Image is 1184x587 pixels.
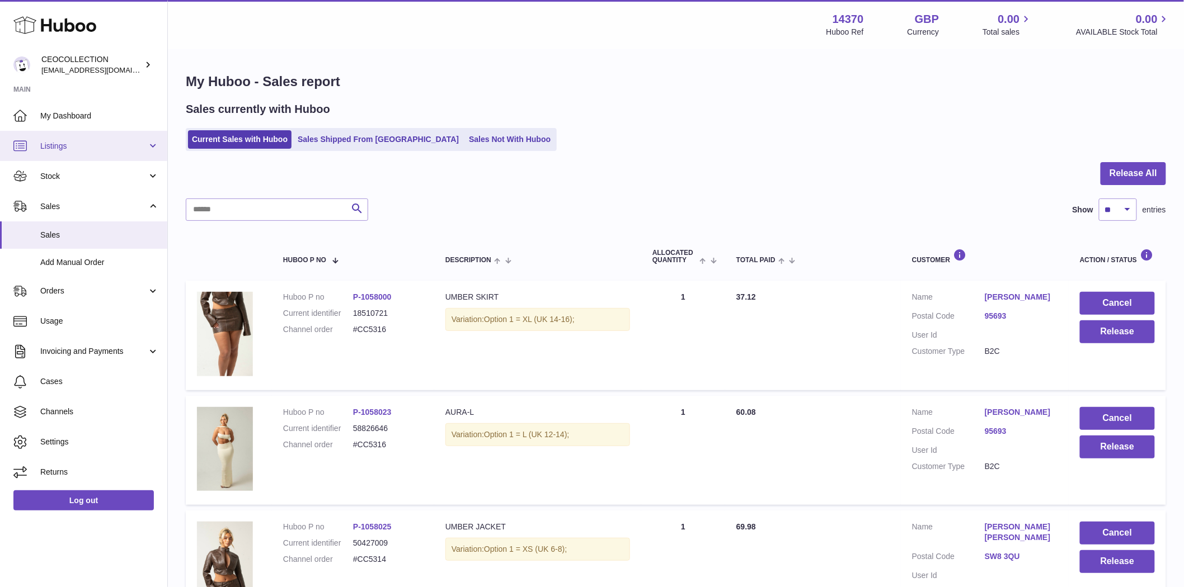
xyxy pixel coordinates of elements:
[353,408,392,416] a: P-1058023
[912,346,985,357] dt: Customer Type
[912,407,985,420] dt: Name
[1136,12,1158,27] span: 0.00
[1073,205,1093,215] label: Show
[985,522,1058,543] a: [PERSON_NAME] [PERSON_NAME]
[912,330,985,340] dt: User Id
[1080,550,1155,573] button: Release
[353,308,423,319] dd: 18510721
[736,257,776,264] span: Total paid
[736,522,756,531] span: 69.98
[40,316,159,326] span: Usage
[445,407,630,418] div: AURA-L
[40,201,147,212] span: Sales
[1101,162,1166,185] button: Release All
[40,437,159,447] span: Settings
[1080,320,1155,343] button: Release
[40,346,147,357] span: Invoicing and Payments
[1080,435,1155,458] button: Release
[912,292,985,305] dt: Name
[641,396,725,505] td: 1
[283,308,353,319] dt: Current identifier
[283,538,353,548] dt: Current identifier
[1080,292,1155,315] button: Cancel
[445,308,630,331] div: Variation:
[912,522,985,546] dt: Name
[998,12,1020,27] span: 0.00
[912,461,985,472] dt: Customer Type
[912,426,985,439] dt: Postal Code
[465,130,555,149] a: Sales Not With Huboo
[983,27,1032,37] span: Total sales
[353,522,392,531] a: P-1058025
[985,311,1058,321] a: 95693
[41,65,165,74] span: [EMAIL_ADDRESS][DOMAIN_NAME]
[985,292,1058,302] a: [PERSON_NAME]
[985,407,1058,418] a: [PERSON_NAME]
[283,257,326,264] span: Huboo P no
[283,423,353,434] dt: Current identifier
[186,102,330,117] h2: Sales currently with Huboo
[985,551,1058,562] a: SW8 3QU
[833,12,864,27] strong: 14370
[983,12,1032,37] a: 0.00 Total sales
[445,257,491,264] span: Description
[985,346,1058,357] dd: B2C
[283,324,353,335] dt: Channel order
[197,407,253,491] img: AB8DFA8F-4021-4DC3-A051-5433417CF9C9.jpg
[283,292,353,302] dt: Huboo P no
[353,554,423,565] dd: #CC5314
[736,292,756,301] span: 37.12
[445,538,630,561] div: Variation:
[912,249,1058,264] div: Customer
[652,249,697,264] span: ALLOCATED Quantity
[1080,522,1155,545] button: Cancel
[353,324,423,335] dd: #CC5316
[294,130,463,149] a: Sales Shipped From [GEOGRAPHIC_DATA]
[13,490,154,510] a: Log out
[40,171,147,182] span: Stock
[197,292,253,376] img: 82CA0782-A872-4541-BEE8-A9677AB81BDB.png
[40,257,159,268] span: Add Manual Order
[40,111,159,121] span: My Dashboard
[283,407,353,418] dt: Huboo P no
[353,423,423,434] dd: 58826646
[445,292,630,302] div: UMBER SKIRT
[912,311,985,324] dt: Postal Code
[985,426,1058,437] a: 95693
[353,292,392,301] a: P-1058000
[908,27,939,37] div: Currency
[1076,27,1171,37] span: AVAILABLE Stock Total
[40,141,147,152] span: Listings
[445,522,630,532] div: UMBER JACKET
[826,27,864,37] div: Huboo Ref
[283,554,353,565] dt: Channel order
[912,570,985,581] dt: User Id
[283,522,353,532] dt: Huboo P no
[1076,12,1171,37] a: 0.00 AVAILABLE Stock Total
[186,73,1166,91] h1: My Huboo - Sales report
[912,551,985,565] dt: Postal Code
[40,286,147,296] span: Orders
[40,406,159,417] span: Channels
[641,281,725,390] td: 1
[283,439,353,450] dt: Channel order
[1143,205,1166,215] span: entries
[353,439,423,450] dd: #CC5316
[188,130,292,149] a: Current Sales with Huboo
[912,445,985,456] dt: User Id
[915,12,939,27] strong: GBP
[40,230,159,240] span: Sales
[1080,407,1155,430] button: Cancel
[736,408,756,416] span: 60.08
[484,545,567,553] span: Option 1 = XS (UK 6-8);
[1080,249,1155,264] div: Action / Status
[445,423,630,446] div: Variation:
[484,430,569,439] span: Option 1 = L (UK 12-14);
[353,538,423,548] dd: 50427009
[13,56,30,73] img: internalAdmin-14370@internal.huboo.com
[40,467,159,477] span: Returns
[40,376,159,387] span: Cases
[41,54,142,75] div: CEOCOLLECTION
[484,315,575,324] span: Option 1 = XL (UK 14-16);
[985,461,1058,472] dd: B2C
